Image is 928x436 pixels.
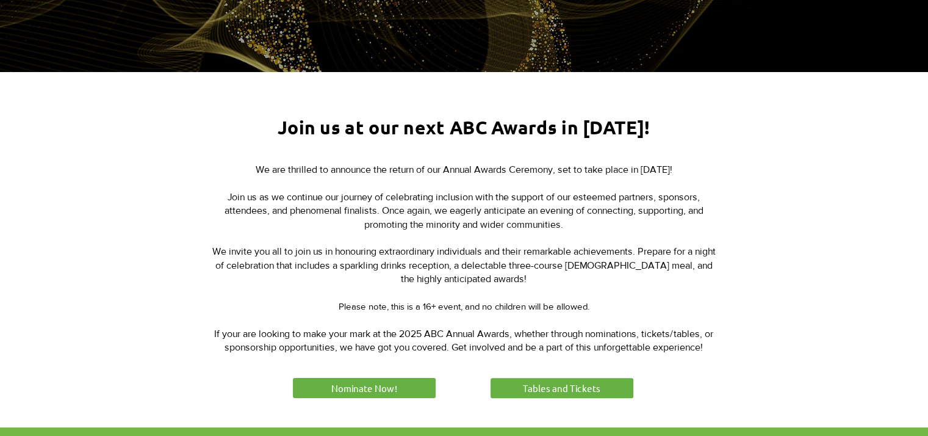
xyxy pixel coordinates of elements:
span: Join us as we continue our journey of celebrating inclusion with the support of our esteemed part... [225,192,703,230]
span: Please note, this is a 16+ event, and no children will be allowed. [339,301,589,311]
a: Nominate Now! [291,376,437,400]
span: We invite you all to join us in honouring extraordinary individuals and their remarkable achievem... [212,246,716,284]
a: Tables and Tickets [489,376,635,400]
span: Nominate Now! [331,382,397,394]
span: We are thrilled to announce the return of our Annual Awards Ceremony, set to take place in [DATE]! [256,164,672,175]
span: Tables and Tickets [523,382,600,394]
span: Join us at our next ABC Awards in [DATE]! [278,116,650,139]
span: If your are looking to make your mark at the 2025 ABC Annual Awards, whether through nominations,... [214,329,713,352]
